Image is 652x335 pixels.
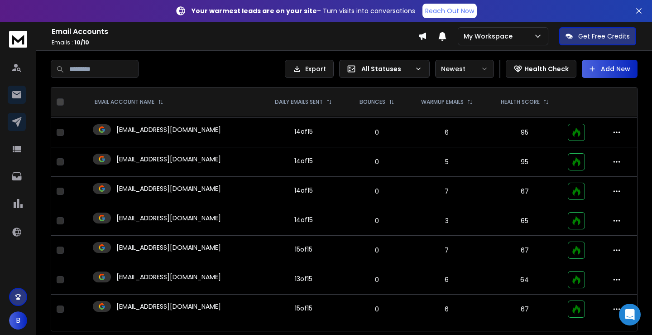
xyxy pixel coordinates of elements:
[116,243,221,252] p: [EMAIL_ADDRESS][DOMAIN_NAME]
[352,157,401,166] p: 0
[116,302,221,311] p: [EMAIL_ADDRESS][DOMAIN_NAME]
[116,155,221,164] p: [EMAIL_ADDRESS][DOMAIN_NAME]
[294,156,313,165] div: 14 of 15
[487,118,562,147] td: 95
[361,64,411,73] p: All Statuses
[352,305,401,314] p: 0
[619,304,641,325] div: Open Intercom Messenger
[582,60,638,78] button: Add New
[352,187,401,196] p: 0
[352,128,401,137] p: 0
[52,26,418,37] h1: Email Accounts
[352,246,401,255] p: 0
[524,64,569,73] p: Health Check
[435,60,494,78] button: Newest
[295,245,312,254] div: 15 of 15
[407,206,487,236] td: 3
[407,118,487,147] td: 6
[487,147,562,177] td: 95
[74,39,89,46] span: 10 / 10
[192,6,317,15] strong: Your warmest leads are on your site
[407,295,487,324] td: 6
[559,27,636,45] button: Get Free Credits
[407,265,487,295] td: 6
[52,39,418,46] p: Emails :
[506,60,576,78] button: Health Check
[487,265,562,295] td: 64
[285,60,334,78] button: Export
[95,98,163,106] div: EMAIL ACCOUNT NAME
[294,127,313,136] div: 14 of 15
[116,272,221,282] p: [EMAIL_ADDRESS][DOMAIN_NAME]
[464,32,516,41] p: My Workspace
[9,31,27,48] img: logo
[422,4,477,18] a: Reach Out Now
[116,125,221,134] p: [EMAIL_ADDRESS][DOMAIN_NAME]
[294,215,313,224] div: 14 of 15
[578,32,630,41] p: Get Free Credits
[9,311,27,330] button: B
[116,214,221,223] p: [EMAIL_ADDRESS][DOMAIN_NAME]
[407,177,487,206] td: 7
[421,98,464,106] p: WARMUP EMAILS
[352,275,401,284] p: 0
[501,98,540,106] p: HEALTH SCORE
[352,216,401,225] p: 0
[487,236,562,265] td: 67
[275,98,323,106] p: DAILY EMAILS SENT
[294,186,313,195] div: 14 of 15
[487,206,562,236] td: 65
[407,236,487,265] td: 7
[487,295,562,324] td: 67
[407,147,487,177] td: 5
[116,184,221,193] p: [EMAIL_ADDRESS][DOMAIN_NAME]
[487,177,562,206] td: 67
[425,6,474,15] p: Reach Out Now
[295,304,312,313] div: 15 of 15
[192,6,415,15] p: – Turn visits into conversations
[295,274,312,283] div: 13 of 15
[360,98,385,106] p: BOUNCES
